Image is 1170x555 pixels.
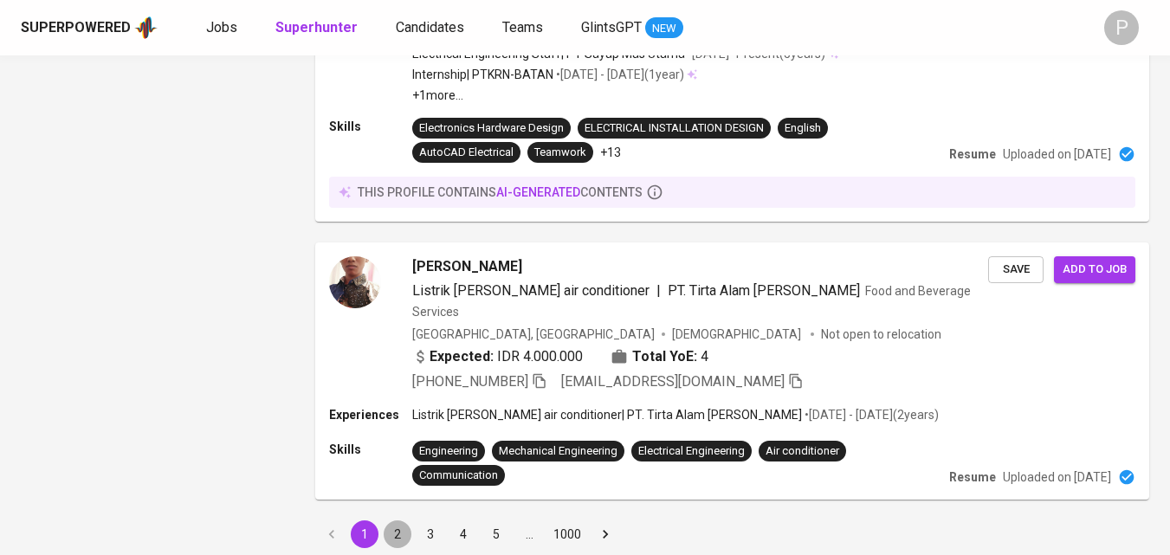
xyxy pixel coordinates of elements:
[315,520,622,548] nav: pagination navigation
[499,443,617,460] div: Mechanical Engineering
[329,406,412,423] p: Experiences
[417,520,444,548] button: Go to page 3
[275,19,358,35] b: Superhunter
[638,443,745,460] div: Electrical Engineering
[632,346,697,367] b: Total YoE:
[581,17,683,39] a: GlintsGPT NEW
[419,145,514,161] div: AutoCAD Electrical
[482,520,510,548] button: Go to page 5
[561,373,785,390] span: [EMAIL_ADDRESS][DOMAIN_NAME]
[134,15,158,41] img: app logo
[591,520,619,548] button: Go to next page
[358,184,643,201] p: this profile contains contents
[1054,256,1135,283] button: Add to job
[515,526,543,543] div: …
[206,17,241,39] a: Jobs
[949,145,996,163] p: Resume
[430,346,494,367] b: Expected:
[412,87,838,104] p: +1 more ...
[1104,10,1139,45] div: P
[1003,468,1111,486] p: Uploaded on [DATE]
[315,242,1149,500] a: [PERSON_NAME]Listrik [PERSON_NAME] air conditioner|PT. Tirta Alam [PERSON_NAME]Food and Beverage ...
[600,144,621,161] p: +13
[785,120,821,137] div: English
[997,260,1035,280] span: Save
[988,256,1044,283] button: Save
[329,118,412,135] p: Skills
[275,17,361,39] a: Superhunter
[21,18,131,38] div: Superpowered
[206,19,237,35] span: Jobs
[585,120,764,137] div: ELECTRICAL INSTALLATION DESIGN
[581,19,642,35] span: GlintsGPT
[502,17,546,39] a: Teams
[329,256,381,308] img: ce31f1bab6d439b3cc2266c4f04b9ac3.jpg
[502,19,543,35] span: Teams
[672,326,804,343] span: [DEMOGRAPHIC_DATA]
[419,443,478,460] div: Engineering
[1063,260,1127,280] span: Add to job
[396,19,464,35] span: Candidates
[701,346,708,367] span: 4
[496,185,580,199] span: AI-generated
[548,520,586,548] button: Go to page 1000
[668,282,860,299] span: PT. Tirta Alam [PERSON_NAME]
[949,468,996,486] p: Resume
[419,120,564,137] div: Electronics Hardware Design
[396,17,468,39] a: Candidates
[1003,145,1111,163] p: Uploaded on [DATE]
[412,256,522,277] span: [PERSON_NAME]
[645,20,683,37] span: NEW
[412,406,802,423] p: Listrik [PERSON_NAME] air conditioner | PT. Tirta Alam [PERSON_NAME]
[534,145,586,161] div: Teamwork
[384,520,411,548] button: Go to page 2
[412,373,528,390] span: [PHONE_NUMBER]
[656,281,661,301] span: |
[419,468,498,484] div: Communication
[553,66,684,83] p: • [DATE] - [DATE] ( 1 year )
[412,282,650,299] span: Listrik [PERSON_NAME] air conditioner
[329,441,412,458] p: Skills
[412,346,583,367] div: IDR 4.000.000
[766,443,839,460] div: Air conditioner
[821,326,941,343] p: Not open to relocation
[412,66,553,83] p: Internship | PTKRN-BATAN
[802,406,939,423] p: • [DATE] - [DATE] ( 2 years )
[449,520,477,548] button: Go to page 4
[21,15,158,41] a: Superpoweredapp logo
[351,520,378,548] button: page 1
[412,326,655,343] div: [GEOGRAPHIC_DATA], [GEOGRAPHIC_DATA]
